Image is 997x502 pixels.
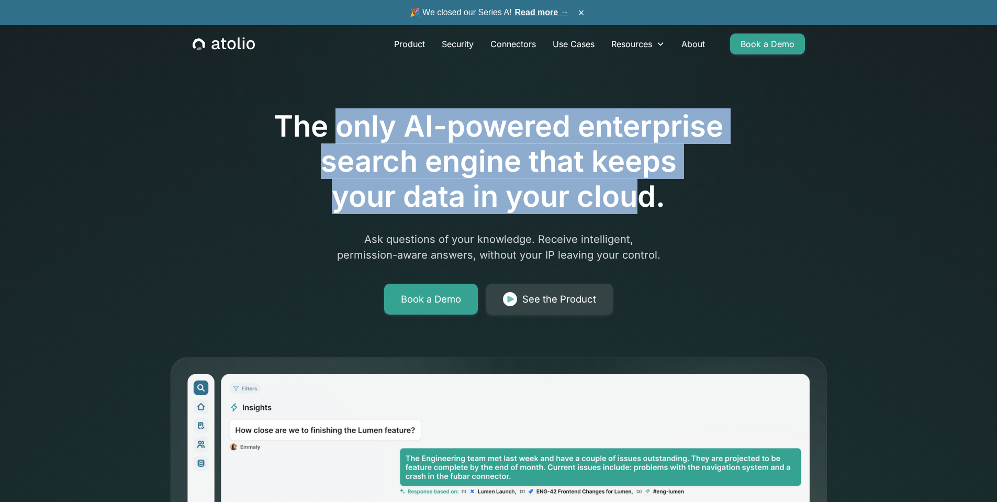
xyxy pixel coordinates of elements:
iframe: Chat Widget [945,452,997,502]
div: See the Product [522,292,596,307]
h1: The only AI-powered enterprise search engine that keeps your data in your cloud. [231,109,767,215]
span: 🎉 We closed our Series A! [410,6,569,19]
a: Use Cases [544,34,603,54]
div: 聊天小工具 [945,452,997,502]
a: See the Product [486,284,613,315]
a: About [673,34,713,54]
a: Read more → [515,8,569,17]
a: Security [433,34,482,54]
p: Ask questions of your knowledge. Receive intelligent, permission-aware answers, without your IP l... [298,231,700,263]
a: Book a Demo [384,284,478,315]
button: × [575,7,588,18]
a: home [193,37,255,51]
a: Book a Demo [730,34,805,54]
div: Resources [611,38,652,50]
div: Resources [603,34,673,54]
a: Product [386,34,433,54]
a: Connectors [482,34,544,54]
